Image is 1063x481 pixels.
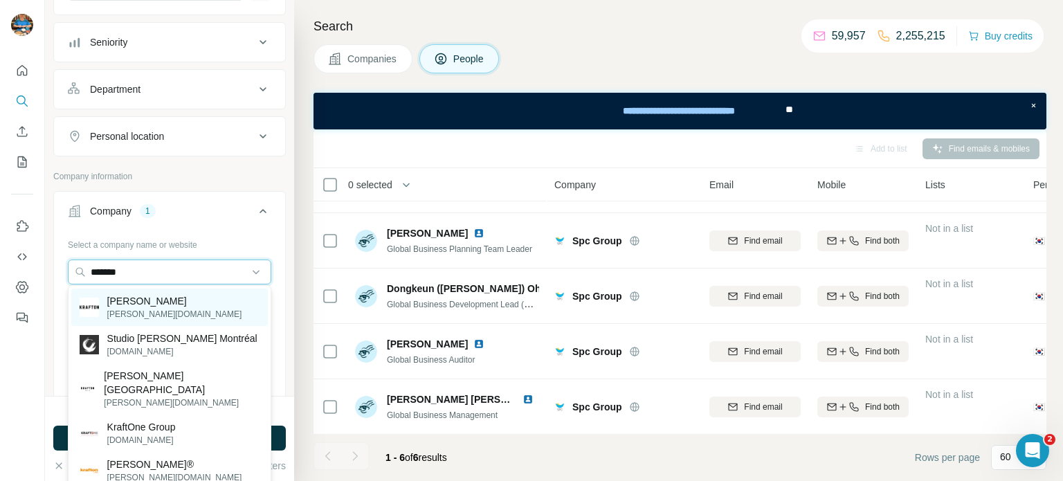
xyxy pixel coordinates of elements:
[387,298,543,309] span: Global Business Development Lead (부장)
[80,298,99,317] img: Krafton
[90,35,127,49] div: Seniority
[107,294,242,308] p: [PERSON_NAME]
[107,332,257,345] p: Studio [PERSON_NAME] Montréal
[473,228,484,239] img: LinkedIn logo
[80,424,99,443] img: KraftOne Group
[523,394,534,405] img: LinkedIn logo
[11,149,33,174] button: My lists
[405,452,413,463] span: of
[80,335,99,354] img: Studio KRAFTON Montréal
[896,28,945,44] p: 2,255,215
[11,244,33,269] button: Use Surfe API
[80,461,99,480] img: Krafton®
[107,345,257,358] p: [DOMAIN_NAME]
[355,341,377,363] img: Avatar
[865,401,900,413] span: Find both
[53,459,93,473] button: Clear
[53,426,286,451] button: Run search
[817,397,909,417] button: Find both
[387,282,540,296] span: Dongkeun ([PERSON_NAME]) Oh
[554,291,565,302] img: Logo of Spc Group
[832,28,866,44] p: 59,957
[865,345,900,358] span: Find both
[925,223,973,234] span: Not in a list
[53,170,286,183] p: Company information
[709,230,801,251] button: Find email
[709,397,801,417] button: Find email
[925,334,973,345] span: Not in a list
[865,290,900,302] span: Find both
[865,235,900,247] span: Find both
[387,355,475,365] span: Global Business Auditor
[140,205,156,217] div: 1
[385,452,405,463] span: 1 - 6
[387,394,552,405] span: [PERSON_NAME] [PERSON_NAME]
[107,420,176,434] p: KraftOne Group
[387,337,468,351] span: [PERSON_NAME]
[68,233,271,251] div: Select a company name or website
[925,278,973,289] span: Not in a list
[744,345,782,358] span: Find email
[11,58,33,83] button: Quick start
[54,73,285,106] button: Department
[385,452,447,463] span: results
[11,89,33,114] button: Search
[104,397,260,409] p: [PERSON_NAME][DOMAIN_NAME]
[54,26,285,59] button: Seniority
[925,178,945,192] span: Lists
[90,204,131,218] div: Company
[744,235,782,247] span: Find email
[817,341,909,362] button: Find both
[90,129,164,143] div: Personal location
[1033,400,1045,414] span: 🇰🇷
[915,451,980,464] span: Rows per page
[11,305,33,330] button: Feedback
[80,385,96,393] img: KRAFTON India
[107,308,242,320] p: [PERSON_NAME][DOMAIN_NAME]
[572,234,622,248] span: Spc Group
[453,52,485,66] span: People
[925,389,973,400] span: Not in a list
[554,178,596,192] span: Company
[744,401,782,413] span: Find email
[817,230,909,251] button: Find both
[387,410,498,420] span: Global Business Management
[413,452,419,463] span: 6
[1044,434,1055,445] span: 2
[54,194,285,233] button: Company1
[387,226,468,240] span: [PERSON_NAME]
[554,346,565,357] img: Logo of Spc Group
[817,178,846,192] span: Mobile
[554,401,565,412] img: Logo of Spc Group
[11,275,33,300] button: Dashboard
[90,82,140,96] div: Department
[709,341,801,362] button: Find email
[107,434,176,446] p: [DOMAIN_NAME]
[11,119,33,144] button: Enrich CSV
[314,17,1046,36] h4: Search
[348,178,392,192] span: 0 selected
[107,457,242,471] p: [PERSON_NAME]®
[473,338,484,350] img: LinkedIn logo
[347,52,398,66] span: Companies
[1033,345,1045,359] span: 🇰🇷
[54,120,285,153] button: Personal location
[817,286,909,307] button: Find both
[572,400,622,414] span: Spc Group
[104,369,260,397] p: [PERSON_NAME] [GEOGRAPHIC_DATA]
[572,289,622,303] span: Spc Group
[355,285,377,307] img: Avatar
[387,244,532,254] span: Global Business Planning Team Leader
[572,345,622,359] span: Spc Group
[11,14,33,36] img: Avatar
[968,26,1033,46] button: Buy credits
[11,214,33,239] button: Use Surfe on LinkedIn
[355,230,377,252] img: Avatar
[744,290,782,302] span: Find email
[709,286,801,307] button: Find email
[1033,234,1045,248] span: 🇰🇷
[1000,450,1011,464] p: 60
[1016,434,1049,467] iframe: Intercom live chat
